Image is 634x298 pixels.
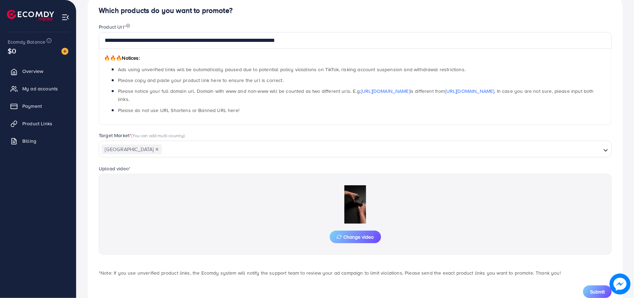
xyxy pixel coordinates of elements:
span: 🔥🔥🔥 [104,54,122,61]
a: My ad accounts [5,82,71,96]
a: [URL][DOMAIN_NAME] [445,88,494,95]
span: $0 [8,46,16,56]
span: Please copy and paste your product link here to ensure the url is correct. [118,77,284,84]
a: Payment [5,99,71,113]
span: Change video [337,234,374,239]
button: Deselect Pakistan [155,148,159,151]
img: image [126,23,130,28]
label: Upload video [99,165,130,172]
img: Preview Image [320,185,390,224]
img: image [610,274,631,295]
span: Billing [22,137,36,144]
span: Payment [22,103,42,110]
input: Search for option [163,144,601,155]
button: Submit [583,285,612,298]
span: Overview [22,68,43,75]
p: *Note: If you use unverified product links, the Ecomdy system will notify the support team to rev... [99,269,612,277]
span: Please notice your full domain url. Domain with www and non-www will be counted as two different ... [118,88,594,103]
label: Product Url [99,23,130,30]
span: My ad accounts [22,85,58,92]
button: Change video [330,231,381,243]
span: Product Links [22,120,52,127]
span: [GEOGRAPHIC_DATA] [102,144,162,154]
span: Submit [590,288,605,295]
div: Search for option [99,141,612,157]
h4: Which products do you want to promote? [99,6,612,15]
span: (You can add multi-country) [131,132,185,139]
img: menu [61,13,69,21]
span: Ecomdy Balance [8,38,45,45]
span: Please do not use URL Shortens or Banned URL here! [118,107,239,114]
a: Overview [5,64,71,78]
a: [URL][DOMAIN_NAME] [361,88,410,95]
a: Product Links [5,117,71,131]
span: Notices: [104,54,140,61]
label: Target Market [99,132,185,139]
img: logo [7,10,54,21]
a: Billing [5,134,71,148]
img: image [61,48,68,55]
span: Ads using unverified links will be automatically paused due to potential policy violations on Tik... [118,66,465,73]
